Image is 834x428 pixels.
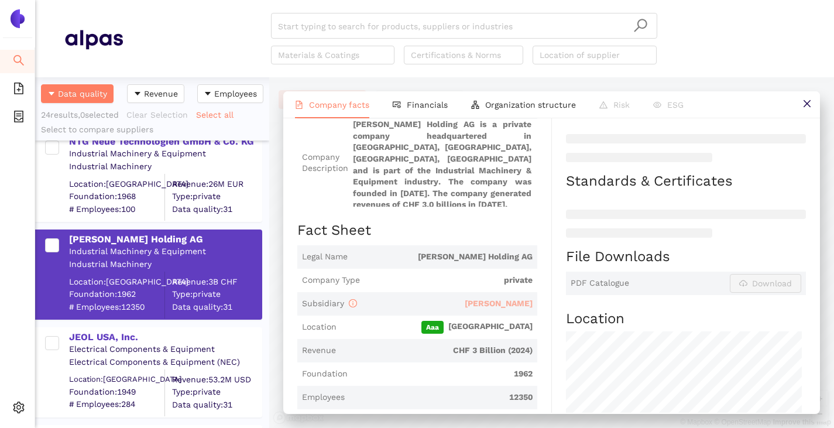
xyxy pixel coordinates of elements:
span: Data quality: 31 [172,203,261,215]
h2: Location [566,309,806,329]
span: CHF 3 Billion (2024) [341,345,533,357]
span: fund-view [393,101,401,109]
h2: Fact Sheet [297,221,537,241]
div: Revenue: 26M EUR [172,178,261,190]
span: Risk [613,100,630,109]
span: Organization structure [485,100,576,109]
span: Foundation: 1949 [69,386,164,398]
span: [PERSON_NAME] Holding AG [352,251,533,263]
span: Type: private [172,386,261,398]
div: Location: [GEOGRAPHIC_DATA] [69,276,164,287]
span: warning [599,101,608,109]
span: eye [653,101,661,109]
div: Electrical Components & Equipment [69,344,261,355]
span: Employees [214,87,257,100]
span: search [13,50,25,74]
span: Company Type [302,275,360,286]
span: caret-down [47,90,56,99]
span: [GEOGRAPHIC_DATA] [341,321,533,334]
span: Type: private [172,191,261,203]
div: Revenue: 3B CHF [172,276,261,287]
span: Location [302,321,337,333]
div: Location: [GEOGRAPHIC_DATA] [69,178,164,190]
button: caret-downEmployees [197,84,263,103]
span: info-circle [349,299,357,307]
span: Data quality: 31 [172,301,261,313]
span: Legal Name [302,251,348,263]
img: Homepage [64,25,123,54]
div: Industrial Machinery & Equipment [69,148,261,160]
button: close [794,91,820,118]
span: private [365,275,533,286]
span: setting [13,398,25,421]
span: Data quality [58,87,107,100]
span: caret-down [204,90,212,99]
span: # Employees: 100 [69,203,164,215]
button: caret-downData quality [41,84,114,103]
span: Company Description [302,152,348,174]
span: Financials [407,100,448,109]
span: 12350 [349,392,533,403]
span: Select all [196,108,234,121]
div: JEOL USA, Inc. [69,331,261,344]
span: container [13,107,25,130]
span: ESG [667,100,684,109]
span: Subsidiary [302,299,357,308]
div: Revenue: 53.2M USD [172,374,261,385]
span: Data quality: 31 [172,399,261,410]
span: # Employees: 12350 [69,301,164,313]
div: NTG Neue Technologien GmbH & Co. KG [69,135,261,148]
h2: File Downloads [566,247,806,267]
div: Industrial Machinery & Equipment [69,246,261,258]
span: 1962 [352,368,533,380]
span: Revenue [302,345,336,357]
img: Logo [8,9,27,28]
button: Clear Selection [126,105,195,124]
span: Revenue [144,87,178,100]
span: apartment [471,101,479,109]
div: Location: [GEOGRAPHIC_DATA] [69,374,164,384]
span: close [802,99,812,108]
span: Foundation: 1962 [69,289,164,300]
span: caret-down [133,90,142,99]
span: # Employees: 284 [69,399,164,410]
span: Foundation: 1968 [69,191,164,203]
button: caret-downRevenue [127,84,184,103]
span: file-add [13,78,25,102]
span: 24 results, 0 selected [41,110,119,119]
div: Industrial Machinery [69,161,261,173]
div: Industrial Machinery [69,259,261,271]
span: search [633,18,648,33]
span: Company facts [309,100,369,109]
div: Electrical Components & Equipment (NEC) [69,357,261,368]
span: Foundation [302,368,348,380]
span: [PERSON_NAME] Holding AG is a private company headquartered in [GEOGRAPHIC_DATA], [GEOGRAPHIC_DAT... [353,119,533,207]
span: Type: private [172,289,261,300]
h2: Standards & Certificates [566,172,806,191]
button: Select all [195,105,241,124]
div: Select to compare suppliers [41,124,263,136]
span: Aaa [421,321,444,334]
span: file-text [295,101,303,109]
span: [PERSON_NAME] [465,299,533,308]
span: Employees [302,392,345,403]
div: [PERSON_NAME] Holding AG [69,233,261,246]
span: PDF Catalogue [571,278,629,289]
